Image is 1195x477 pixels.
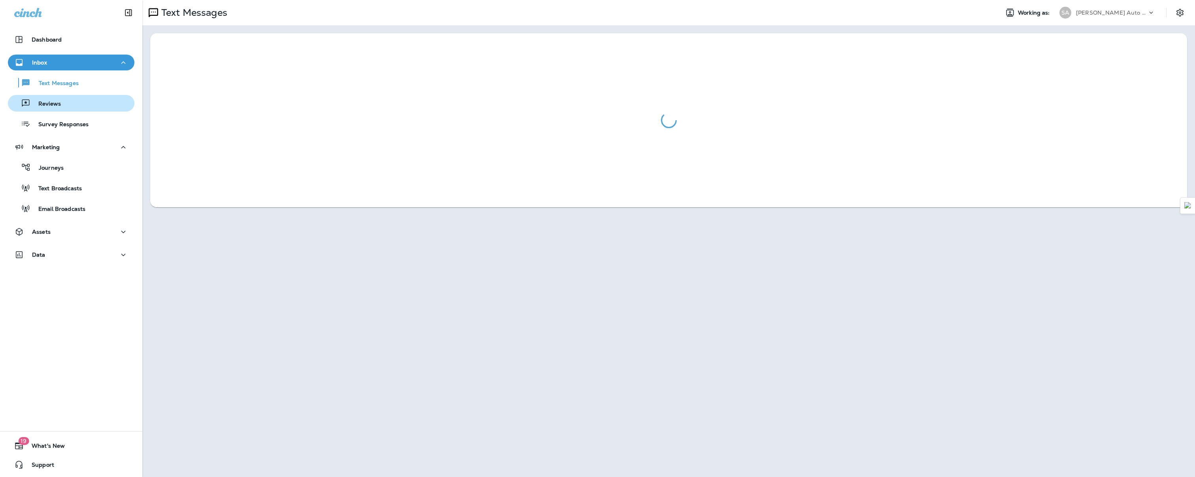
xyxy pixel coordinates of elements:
button: Dashboard [8,32,134,47]
button: Inbox [8,55,134,70]
p: Dashboard [32,36,62,43]
button: Email Broadcasts [8,200,134,217]
button: Survey Responses [8,115,134,132]
p: Inbox [32,59,47,66]
button: Text Messages [8,74,134,91]
button: Collapse Sidebar [117,5,140,21]
p: Journeys [31,165,64,172]
button: Text Broadcasts [8,180,134,196]
p: Survey Responses [30,121,89,129]
p: Data [32,252,45,258]
p: Text Broadcasts [30,185,82,193]
span: 19 [18,437,29,445]
button: Assets [8,224,134,240]
span: Support [24,462,54,471]
button: 19What's New [8,438,134,454]
span: What's New [24,443,65,452]
p: [PERSON_NAME] Auto Service & Tire Pros [1076,9,1147,16]
p: Email Broadcasts [30,206,85,213]
img: Detect Auto [1184,202,1191,209]
button: Settings [1173,6,1187,20]
button: Marketing [8,139,134,155]
p: Marketing [32,144,60,150]
p: Assets [32,229,51,235]
span: Working as: [1018,9,1052,16]
p: Text Messages [158,7,227,19]
button: Journeys [8,159,134,176]
p: Reviews [30,100,61,108]
button: Data [8,247,134,263]
p: Text Messages [31,80,79,87]
button: Support [8,457,134,473]
div: SA [1059,7,1071,19]
button: Reviews [8,95,134,112]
